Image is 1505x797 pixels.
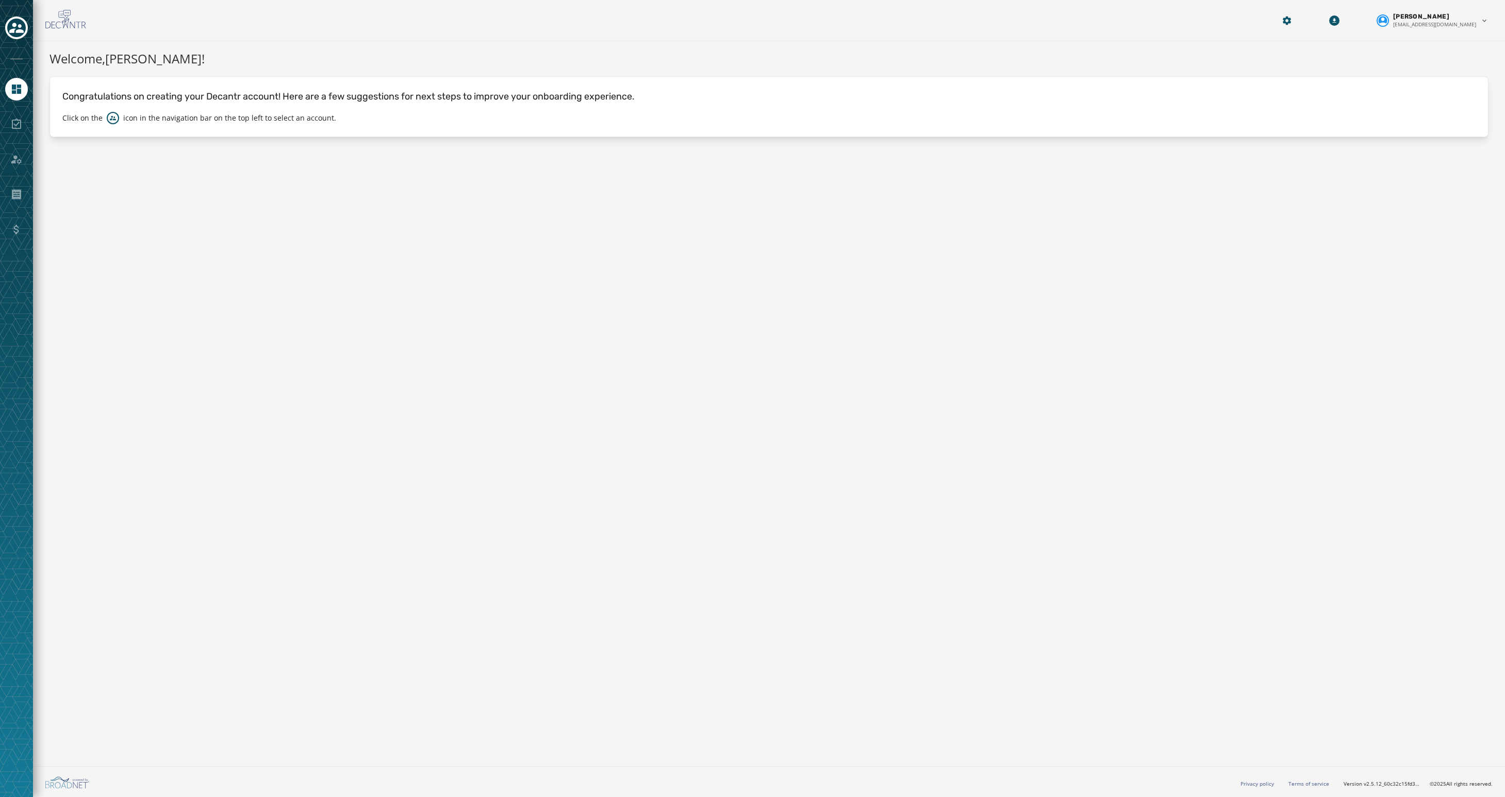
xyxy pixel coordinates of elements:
h1: Welcome, [PERSON_NAME] ! [49,49,1489,68]
button: Toggle account select drawer [5,16,28,39]
span: Version [1344,780,1421,788]
span: [PERSON_NAME] [1393,12,1449,21]
span: [EMAIL_ADDRESS][DOMAIN_NAME] [1393,21,1476,28]
span: © 2025 All rights reserved. [1430,780,1493,787]
p: Click on the [62,113,103,123]
p: Congratulations on creating your Decantr account! Here are a few suggestions for next steps to im... [62,89,1476,104]
button: Download Menu [1325,11,1344,30]
button: User settings [1372,8,1493,32]
button: Manage global settings [1278,11,1296,30]
span: v2.5.12_60c32c15fd37978ea97d18c88c1d5e69e1bdb78b [1364,780,1421,788]
a: Terms of service [1288,780,1329,787]
a: Privacy policy [1241,780,1274,787]
p: icon in the navigation bar on the top left to select an account. [123,113,336,123]
a: Navigate to Home [5,78,28,101]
